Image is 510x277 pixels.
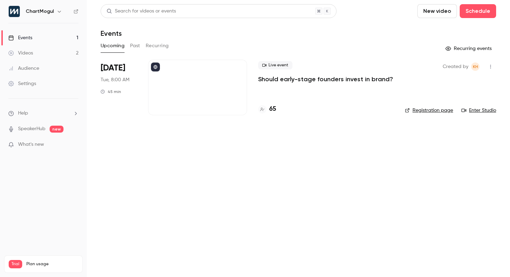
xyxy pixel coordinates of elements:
[417,4,457,18] button: New video
[269,104,276,114] h4: 65
[8,50,33,57] div: Videos
[8,110,78,117] li: help-dropdown-opener
[146,40,169,51] button: Recurring
[258,75,393,83] a: Should early-stage founders invest in brand?
[50,126,63,133] span: new
[258,104,276,114] a: 65
[101,89,121,94] div: 45 min
[18,125,45,133] a: SpeakerHub
[70,142,78,148] iframe: Noticeable Trigger
[101,62,125,74] span: [DATE]
[443,62,468,71] span: Created by
[8,34,32,41] div: Events
[107,8,176,15] div: Search for videos or events
[442,43,496,54] button: Recurring events
[460,4,496,18] button: Schedule
[461,107,496,114] a: Enter Studio
[101,40,125,51] button: Upcoming
[18,141,44,148] span: What's new
[258,61,292,69] span: Live event
[130,40,140,51] button: Past
[101,29,122,37] h1: Events
[8,65,39,72] div: Audience
[18,110,28,117] span: Help
[26,8,54,15] h6: ChartMogul
[473,62,478,71] span: KH
[471,62,479,71] span: Kathryn Hurley
[26,261,78,267] span: Plan usage
[405,107,453,114] a: Registration page
[9,6,20,17] img: ChartMogul
[101,76,129,83] span: Tue, 8:00 AM
[101,60,137,115] div: Sep 16 Tue, 4:00 PM (Europe/London)
[8,80,36,87] div: Settings
[9,260,22,268] span: Trial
